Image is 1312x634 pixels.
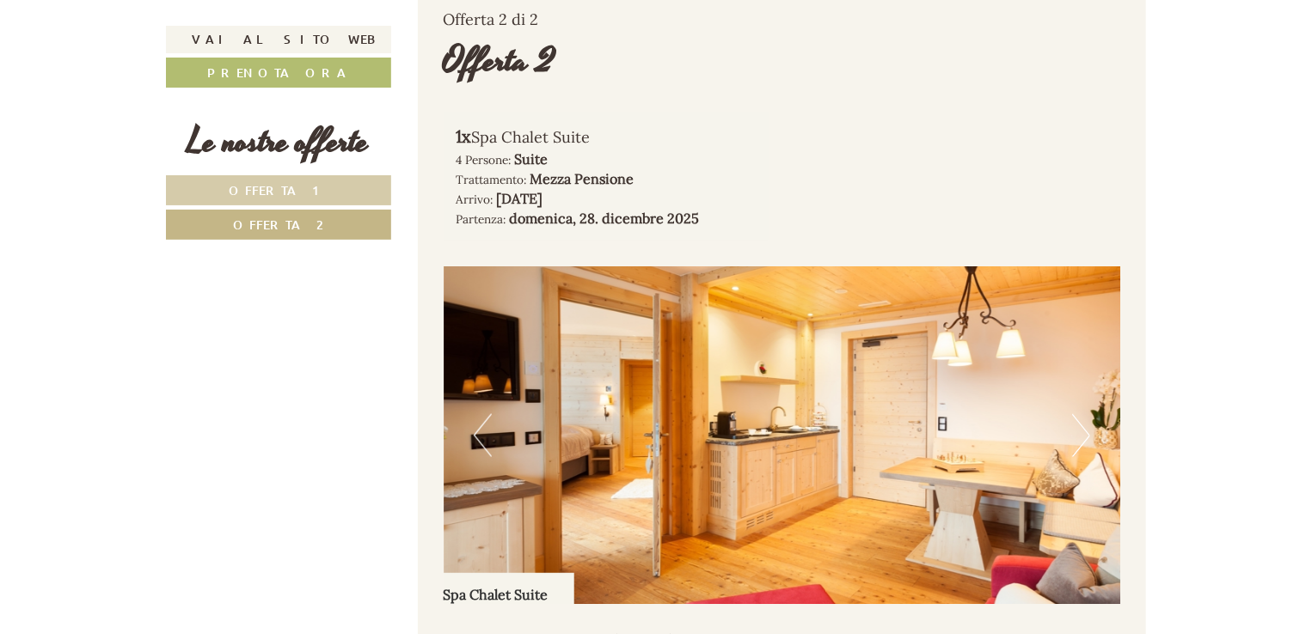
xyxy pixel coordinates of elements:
[474,414,492,457] button: Previous
[444,9,539,29] span: Offerta 2 di 2
[444,266,1121,605] img: image
[457,192,494,207] small: Arrivo:
[1072,414,1090,457] button: Next
[497,190,543,207] b: [DATE]
[457,125,472,147] b: 1x
[444,573,574,606] div: Spa Chalet Suite
[166,26,391,53] a: Vai al sito web
[510,210,700,227] b: domenica, 28. dicembre 2025
[457,211,506,227] small: Partenza:
[444,37,556,86] div: Offerta 2
[234,216,324,233] span: Offerta 2
[515,150,549,168] b: Suite
[457,172,527,187] small: Trattamento:
[166,118,391,167] div: Le nostre offerte
[530,170,635,187] b: Mezza Pensione
[230,182,328,198] span: Offerta 1
[457,152,512,168] small: 4 Persone:
[457,125,757,149] div: Spa Chalet Suite
[166,58,391,88] a: Prenota ora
